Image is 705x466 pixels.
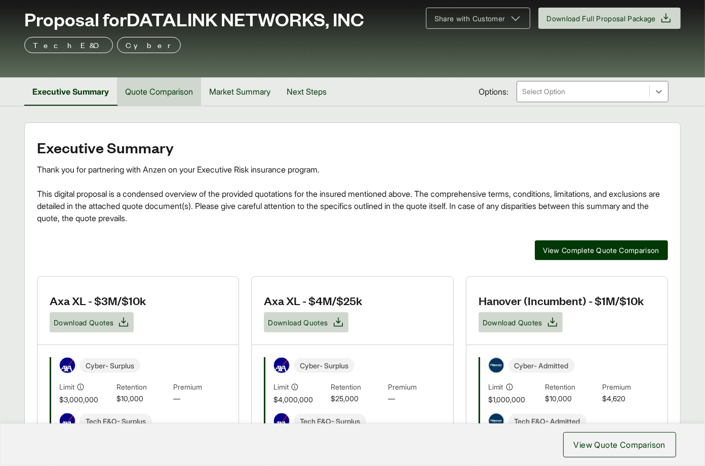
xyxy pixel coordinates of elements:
[264,312,348,332] button: Download Quotes
[543,245,660,256] span: View Complete Quote Comparison
[331,393,384,405] span: $25,000
[116,382,170,393] span: Retention
[174,382,227,393] span: Premium
[117,77,201,106] button: Quote Comparison
[274,413,289,429] img: Axa XL
[479,312,563,332] button: Download Quotes
[547,13,656,24] span: Download Full Proposal Package
[59,394,112,405] span: $3,000,000
[54,317,113,328] span: Download Quotes
[479,293,644,308] h3: Hanover (Incumbent) - $1M/$10k
[126,39,172,51] p: Cyber
[479,86,508,98] span: Options:
[201,77,279,106] button: Market Summary
[488,394,541,405] span: $1,000,000
[574,439,665,451] span: View Quote Comparison
[483,317,542,328] span: Download Quotes
[388,393,441,405] span: —
[538,8,681,29] button: Download Full Proposal Package
[602,393,655,405] span: $4,620
[37,163,668,224] div: Thank you for partnering with Anzen on your Executive Risk insurance program. This digital propos...
[59,382,74,392] span: Limit
[24,77,117,106] button: Executive Summary
[268,317,328,328] span: Download Quotes
[535,240,669,260] button: View Complete Quote Comparison
[273,394,327,405] span: $4,000,000
[37,139,668,155] h2: Executive Summary
[60,413,75,429] img: Axa XL
[33,39,104,51] p: Tech E&O
[545,393,598,405] span: $10,000
[273,382,289,392] span: Limit
[294,414,366,429] span: Tech E&O - Surplus
[80,358,140,373] span: Cyber - Surplus
[60,358,75,373] img: Axa XL
[116,393,170,405] span: $10,000
[563,432,676,457] button: View Quote Comparison
[508,358,575,373] span: Cyber - Admitted
[435,13,505,24] span: Share with Customer
[264,293,362,308] h3: Axa XL - $4M/$25k
[602,382,655,393] span: Premium
[174,393,227,405] span: —
[279,77,335,106] button: Next Steps
[50,293,146,308] h3: Axa XL - $3M/$10k
[80,414,152,429] span: Tech E&O - Surplus
[274,358,289,373] img: Axa XL
[388,382,441,393] span: Premium
[331,382,384,393] span: Retention
[488,382,503,392] span: Limit
[545,382,598,393] span: Retention
[426,8,530,29] button: Share with Customer
[489,413,504,429] img: Hanover
[294,358,355,373] span: Cyber - Surplus
[489,358,504,373] img: Hanover
[508,414,586,429] span: Tech E&O - Admitted
[24,9,364,29] span: Proposal for DATALINK NETWORKS, INC
[50,312,134,332] button: Download Quotes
